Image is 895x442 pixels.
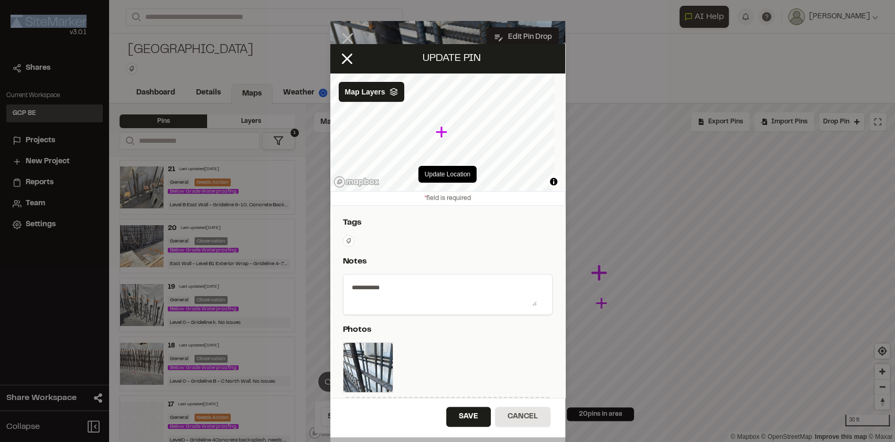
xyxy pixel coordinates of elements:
[495,407,551,427] button: Cancel
[446,407,491,427] button: Save
[343,216,548,229] p: Tags
[343,255,548,268] p: Notes
[330,73,555,191] canvas: Map
[418,166,477,183] button: Update Location
[343,342,393,393] img: file
[330,191,565,206] div: field is required
[435,125,449,139] div: Map marker
[343,235,354,247] button: Edit Tags
[343,323,548,336] p: Photos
